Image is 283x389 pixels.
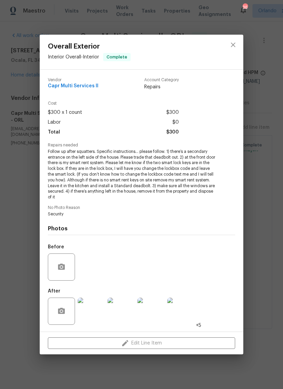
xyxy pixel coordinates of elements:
span: Repairs needed [48,143,235,147]
span: Complete [104,54,130,60]
span: Cost [48,101,179,106]
div: 36 [243,4,247,11]
span: Interior Overall - Interior [48,54,99,59]
h5: Before [48,245,64,249]
span: Repairs [144,84,179,90]
span: Labor [48,118,61,127]
span: Security [48,211,216,217]
span: Vendor [48,78,98,82]
span: +5 [196,322,201,329]
span: $0 [172,118,179,127]
span: $300 [166,108,179,118]
button: close [225,37,241,53]
span: Capr Multi Services ll [48,84,98,89]
span: $300 [166,127,179,137]
span: No Photo Reason [48,206,235,210]
span: Account Category [144,78,179,82]
span: Overall Exterior [48,43,131,50]
span: Total [48,127,60,137]
h4: Photos [48,225,235,232]
span: $300 x 1 count [48,108,82,118]
span: Follow up after squatters. Specific instructions… please follow. 1) there’s a secondary entrance ... [48,149,216,200]
h5: After [48,289,60,294]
